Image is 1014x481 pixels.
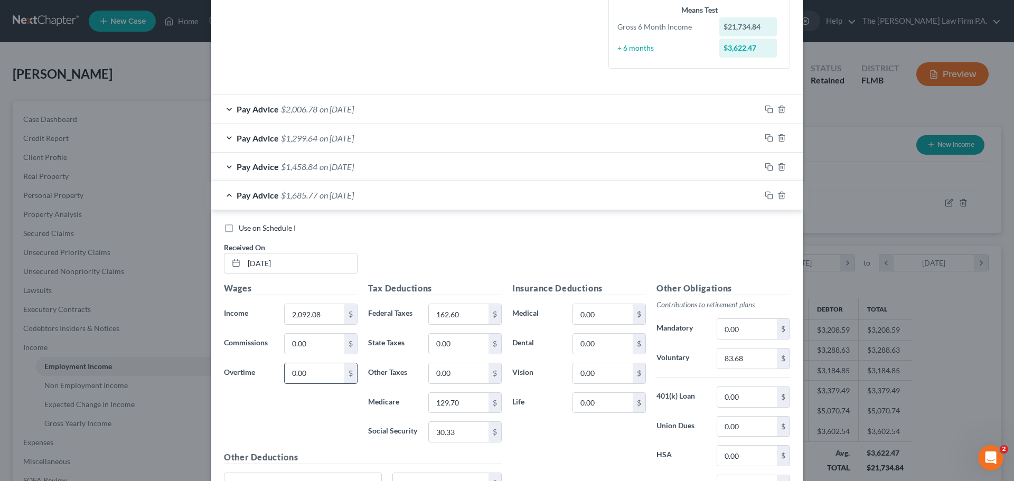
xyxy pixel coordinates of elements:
[320,162,354,172] span: on [DATE]
[368,282,502,295] h5: Tax Deductions
[363,392,423,413] label: Medicare
[656,282,790,295] h5: Other Obligations
[429,363,489,383] input: 0.00
[363,421,423,442] label: Social Security
[651,386,711,408] label: 401(k) Loan
[573,393,633,413] input: 0.00
[285,363,344,383] input: 0.00
[633,393,645,413] div: $
[320,104,354,114] span: on [DATE]
[612,43,714,53] div: ÷ 6 months
[224,308,248,317] span: Income
[617,5,781,15] div: Means Test
[651,445,711,466] label: HSA
[363,363,423,384] label: Other Taxes
[237,162,279,172] span: Pay Advice
[512,282,646,295] h5: Insurance Deductions
[717,417,777,437] input: 0.00
[489,304,501,324] div: $
[237,190,279,200] span: Pay Advice
[651,318,711,339] label: Mandatory
[224,243,265,252] span: Received On
[717,348,777,369] input: 0.00
[777,348,790,369] div: $
[777,319,790,339] div: $
[281,190,317,200] span: $1,685.77
[224,451,502,464] h5: Other Deductions
[651,348,711,369] label: Voluntary
[507,363,567,384] label: Vision
[429,393,489,413] input: 0.00
[429,422,489,442] input: 0.00
[429,304,489,324] input: 0.00
[717,319,777,339] input: 0.00
[633,334,645,354] div: $
[281,104,317,114] span: $2,006.78
[344,334,357,354] div: $
[777,446,790,466] div: $
[281,162,317,172] span: $1,458.84
[633,363,645,383] div: $
[244,253,357,273] input: MM/DD/YYYY
[717,387,777,407] input: 0.00
[239,223,296,232] span: Use on Schedule I
[320,190,354,200] span: on [DATE]
[507,392,567,413] label: Life
[363,304,423,325] label: Federal Taxes
[224,282,358,295] h5: Wages
[719,39,777,58] div: $3,622.47
[344,363,357,383] div: $
[717,446,777,466] input: 0.00
[285,334,344,354] input: 0.00
[489,334,501,354] div: $
[281,133,317,143] span: $1,299.64
[573,334,633,354] input: 0.00
[320,133,354,143] span: on [DATE]
[219,363,279,384] label: Overtime
[978,445,1003,470] iframe: Intercom live chat
[507,333,567,354] label: Dental
[285,304,344,324] input: 0.00
[489,363,501,383] div: $
[719,17,777,36] div: $21,734.84
[219,333,279,354] label: Commissions
[651,416,711,437] label: Union Dues
[573,363,633,383] input: 0.00
[489,422,501,442] div: $
[1000,445,1008,454] span: 2
[344,304,357,324] div: $
[612,22,714,32] div: Gross 6 Month Income
[573,304,633,324] input: 0.00
[507,304,567,325] label: Medical
[633,304,645,324] div: $
[429,334,489,354] input: 0.00
[237,104,279,114] span: Pay Advice
[777,387,790,407] div: $
[237,133,279,143] span: Pay Advice
[363,333,423,354] label: State Taxes
[777,417,790,437] div: $
[656,299,790,310] p: Contributions to retirement plans
[489,393,501,413] div: $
